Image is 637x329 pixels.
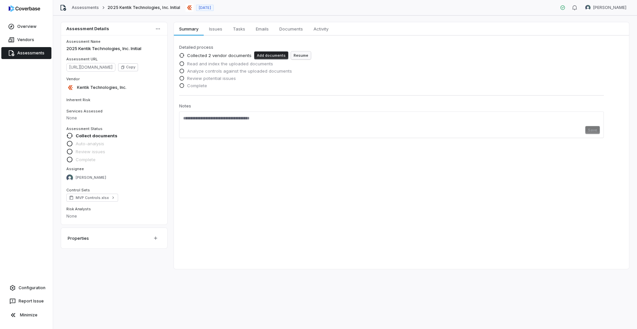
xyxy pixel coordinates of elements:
span: Issues [206,25,225,33]
span: Services Assessed [66,109,103,113]
button: https://kentik.com/Kentik Technologies, Inc. [64,81,128,95]
span: Collected 2 vendor documents [187,52,251,58]
span: Auto-analysis [76,141,104,147]
span: Vendor [66,77,80,81]
span: Activity [311,25,331,33]
a: Assessments [1,47,51,59]
a: Vendors [1,34,51,46]
span: 2025 Kentik Technologies, Inc. Initial [107,5,180,10]
p: Detailed process [179,43,604,51]
button: Resume [291,51,311,59]
span: [PERSON_NAME] [593,5,626,10]
span: https://dashboard.coverbase.app/assessments/cbqsrw_9a03c38ecfba417285f9e34ca2e11e47 [66,63,115,72]
p: Notes [179,103,604,111]
button: Minimize [3,308,50,322]
span: Assignee [66,166,84,171]
a: Overview [1,21,51,33]
span: Inherent Risk [66,98,90,102]
span: Complete [76,157,96,163]
span: Summary [177,25,201,33]
button: Adeola Ajiginni avatar[PERSON_NAME] [581,3,630,13]
a: MVP Controls.xlsx [66,194,118,202]
a: Configuration [3,282,50,294]
a: Assessments [72,5,99,10]
span: Review issues [76,149,105,155]
span: None [66,214,77,219]
img: logo-D7KZi-bG.svg [9,5,40,12]
span: Collect documents [76,133,117,139]
span: Read and index the uploaded documents [187,61,273,67]
p: 2025 Kentik Technologies, Inc. Initial [66,45,162,52]
button: Copy [118,63,138,71]
span: Documents [277,25,306,33]
span: Tasks [230,25,248,33]
span: [DATE] [199,5,211,10]
button: Add documents [254,51,288,59]
span: Control Sets [66,188,90,192]
span: Kentik Technologies, Inc. [77,85,126,90]
span: MVP Controls.xlsx [76,195,109,200]
span: Assessment Status [66,126,103,131]
span: None [66,115,77,120]
span: Assessment URL [66,57,98,61]
span: Risk Analysts [66,207,91,211]
span: Complete [187,83,207,89]
span: Assessment Details [66,27,109,31]
span: Assessment Name [66,39,101,44]
img: Adeola Ajiginni avatar [585,5,591,10]
span: Emails [253,25,271,33]
button: Report Issue [3,295,50,307]
span: Analyze controls against the uploaded documents [187,68,292,74]
span: Review potential issues [187,75,236,81]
